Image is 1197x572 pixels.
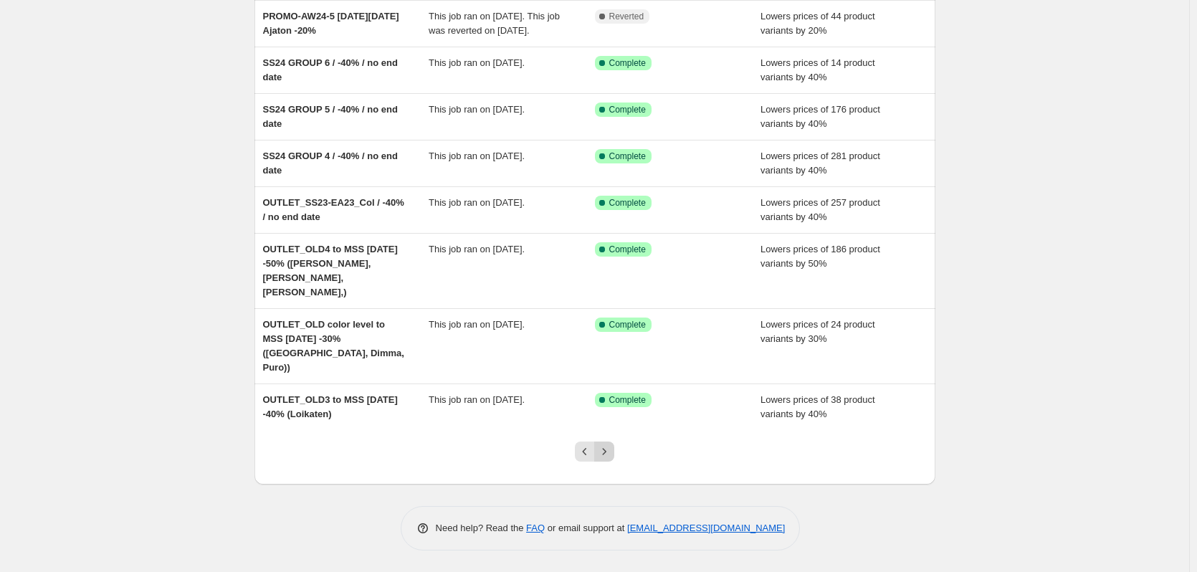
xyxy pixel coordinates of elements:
span: Lowers prices of 257 product variants by 40% [760,197,880,222]
span: This job ran on [DATE]. [429,394,525,405]
span: This job ran on [DATE]. [429,197,525,208]
span: This job ran on [DATE]. [429,151,525,161]
span: Complete [609,104,646,115]
span: Lowers prices of 186 product variants by 50% [760,244,880,269]
span: Lowers prices of 44 product variants by 20% [760,11,875,36]
span: This job ran on [DATE]. [429,319,525,330]
a: FAQ [526,523,545,533]
button: Next [594,442,614,462]
span: OUTLET_OLD color level to MSS [DATE] -30% ([GEOGRAPHIC_DATA], Dimma, Puro)) [263,319,404,373]
span: This job ran on [DATE]. [429,244,525,254]
span: SS24 GROUP 5 / -40% / no end date [263,104,398,129]
span: Complete [609,151,646,162]
span: PROMO-AW24-5 [DATE][DATE] Ajaton -20% [263,11,399,36]
span: Lowers prices of 176 product variants by 40% [760,104,880,129]
span: Lowers prices of 38 product variants by 40% [760,394,875,419]
span: Complete [609,394,646,406]
span: OUTLET_SS23-EA23_Col / -40% / no end date [263,197,404,222]
span: or email support at [545,523,627,533]
span: OUTLET_OLD3 to MSS [DATE] -40% (Loikaten) [263,394,398,419]
span: Reverted [609,11,644,22]
span: Complete [609,57,646,69]
span: Lowers prices of 281 product variants by 40% [760,151,880,176]
button: Previous [575,442,595,462]
a: [EMAIL_ADDRESS][DOMAIN_NAME] [627,523,785,533]
nav: Pagination [575,442,614,462]
span: SS24 GROUP 6 / -40% / no end date [263,57,398,82]
span: SS24 GROUP 4 / -40% / no end date [263,151,398,176]
span: Need help? Read the [436,523,527,533]
span: Lowers prices of 24 product variants by 30% [760,319,875,344]
span: Complete [609,319,646,330]
span: This job ran on [DATE]. [429,104,525,115]
span: Complete [609,244,646,255]
span: OUTLET_OLD4 to MSS [DATE] -50% ([PERSON_NAME], [PERSON_NAME], [PERSON_NAME],) [263,244,398,297]
span: This job ran on [DATE]. [429,57,525,68]
span: Complete [609,197,646,209]
span: This job ran on [DATE]. This job was reverted on [DATE]. [429,11,560,36]
span: Lowers prices of 14 product variants by 40% [760,57,875,82]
